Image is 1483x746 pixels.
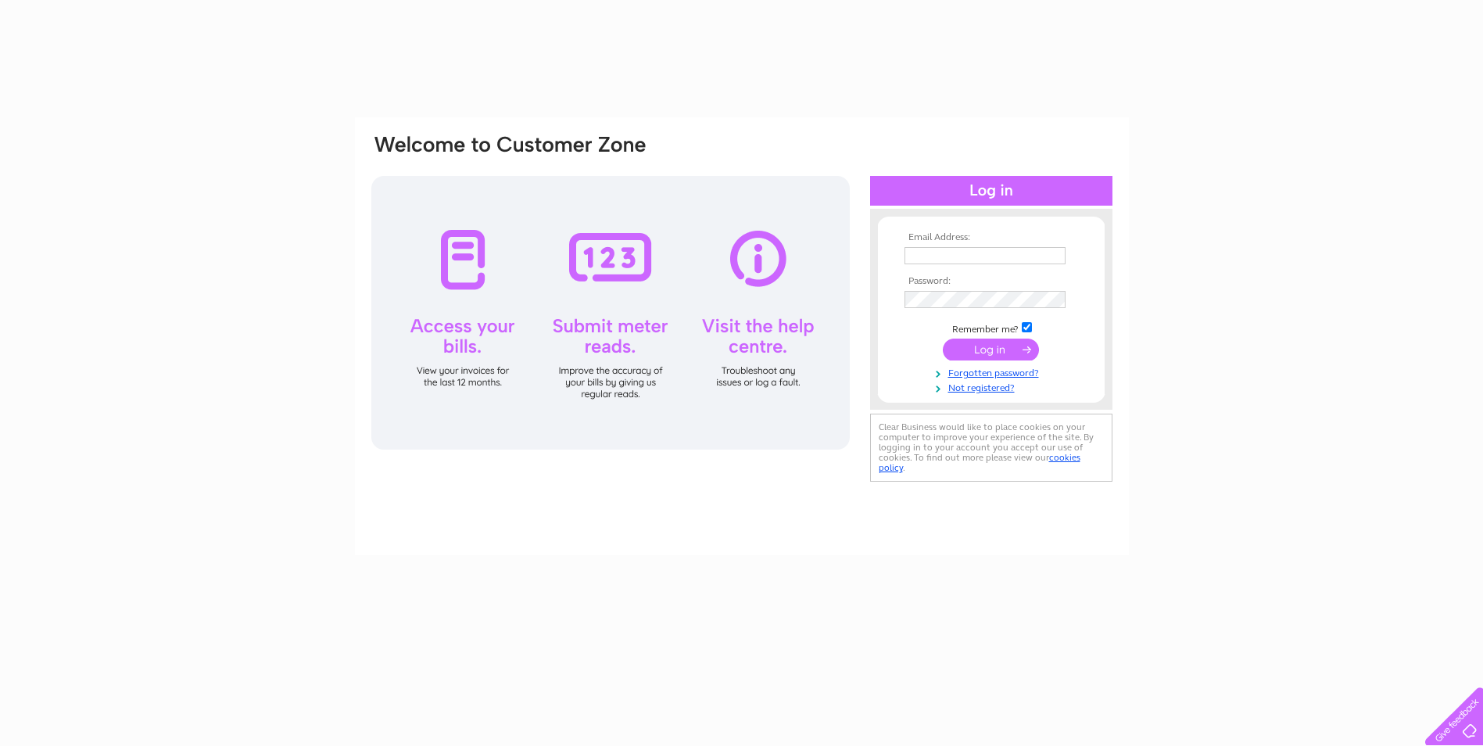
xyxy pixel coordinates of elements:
[901,232,1082,243] th: Email Address:
[901,320,1082,335] td: Remember me?
[870,414,1112,482] div: Clear Business would like to place cookies on your computer to improve your experience of the sit...
[879,452,1080,473] a: cookies policy
[943,339,1039,360] input: Submit
[904,379,1082,394] a: Not registered?
[904,364,1082,379] a: Forgotten password?
[901,276,1082,287] th: Password:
